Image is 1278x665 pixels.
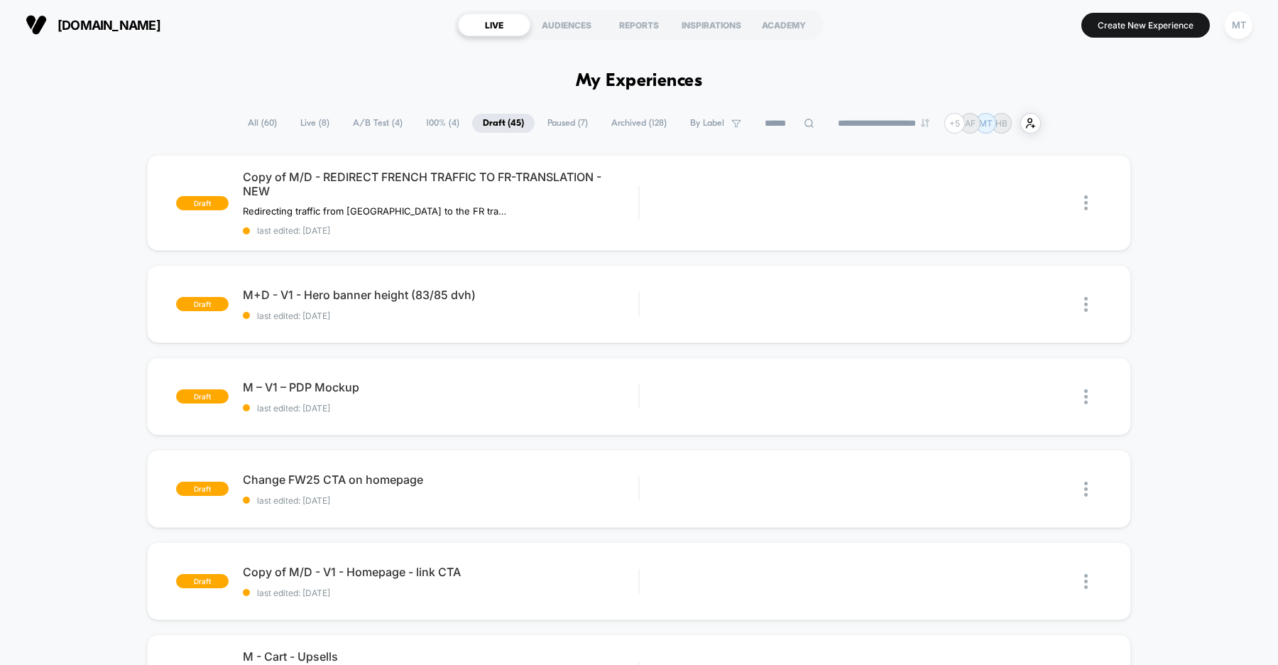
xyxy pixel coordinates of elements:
[601,114,677,133] span: Archived ( 128 )
[58,18,160,33] span: [DOMAIN_NAME]
[944,113,965,134] div: + 5
[243,225,638,236] span: last edited: [DATE]
[176,482,229,496] span: draft
[243,170,638,198] span: Copy of M/D - REDIRECT FRENCH TRAFFIC TO FR-TRANSLATION - NEW
[979,118,993,129] p: MT
[576,71,703,92] h1: My Experiences
[237,114,288,133] span: All ( 60 )
[921,119,929,127] img: end
[243,205,506,217] span: Redirecting traffic from [GEOGRAPHIC_DATA] to the FR translation of the website.
[243,588,638,598] span: last edited: [DATE]
[458,13,530,36] div: LIVE
[176,297,229,311] span: draft
[415,114,470,133] span: 100% ( 4 )
[603,13,675,36] div: REPORTS
[1220,11,1257,40] button: MT
[748,13,820,36] div: ACADEMY
[243,472,638,487] span: Change FW25 CTA on homepage
[1084,389,1088,404] img: close
[243,310,638,321] span: last edited: [DATE]
[243,403,638,413] span: last edited: [DATE]
[1084,574,1088,589] img: close
[472,114,535,133] span: Draft ( 45 )
[342,114,413,133] span: A/B Test ( 4 )
[290,114,340,133] span: Live ( 8 )
[243,495,638,506] span: last edited: [DATE]
[965,118,976,129] p: AF
[530,13,603,36] div: AUDIENCES
[26,14,47,36] img: Visually logo
[1084,195,1088,210] img: close
[243,288,638,302] span: M+D - V1 - Hero banner height (83/85 dvh)
[690,118,724,129] span: By Label
[243,649,638,664] span: M - Cart - Upsells
[243,380,638,394] span: M – V1 – PDP Mockup
[21,13,165,36] button: [DOMAIN_NAME]
[1225,11,1252,39] div: MT
[675,13,748,36] div: INSPIRATIONS
[995,118,1007,129] p: HB
[176,196,229,210] span: draft
[537,114,599,133] span: Paused ( 7 )
[1081,13,1210,38] button: Create New Experience
[243,565,638,579] span: Copy of M/D - V1 - Homepage - link CTA
[176,389,229,404] span: draft
[1084,482,1088,497] img: close
[1084,297,1088,312] img: close
[176,574,229,588] span: draft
